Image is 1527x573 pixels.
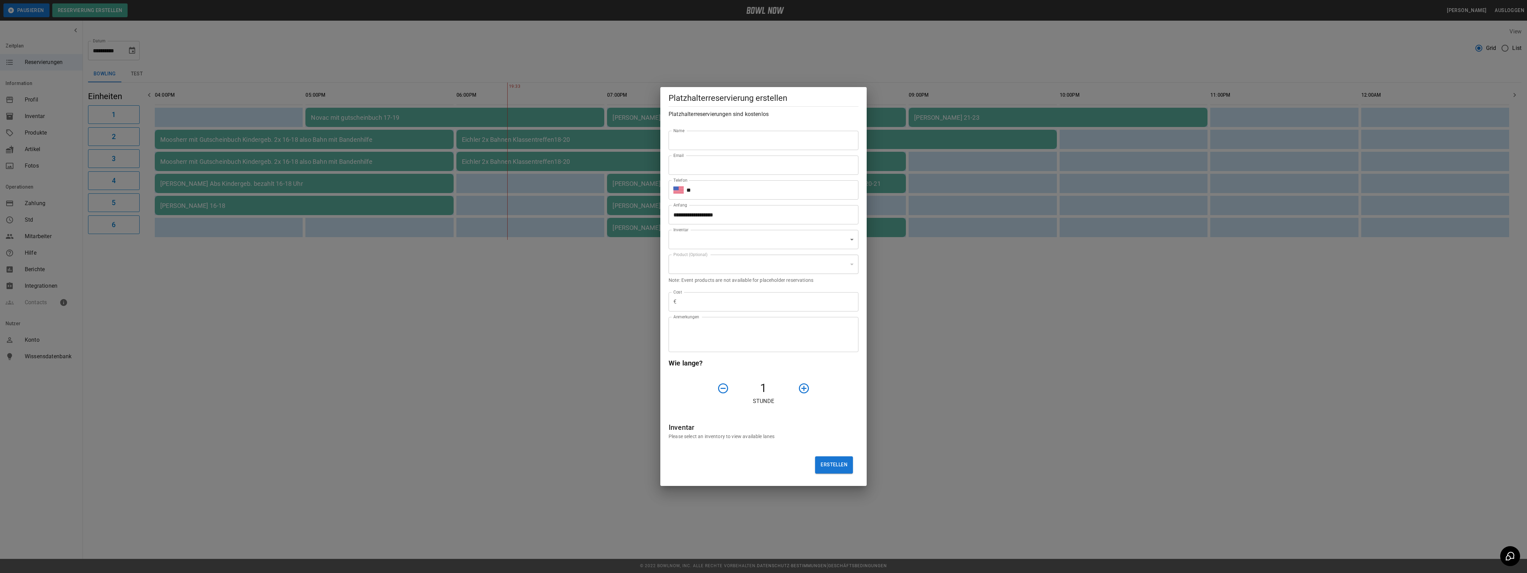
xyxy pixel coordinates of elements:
[669,205,854,224] input: Choose date, selected date is Oct 7, 2025
[669,433,858,440] p: Please select an inventory to view available lanes
[669,358,858,369] h6: Wie lange?
[673,177,687,183] label: Telefon
[669,93,858,104] h5: Platzhalterreservierung erstellen
[669,397,858,405] p: Stunde
[669,109,858,119] h6: Platzhalterreservierungen sind kostenlos
[669,422,858,433] h6: Inventar
[673,185,684,195] button: Select country
[732,381,795,395] h4: 1
[673,298,676,306] p: €
[669,277,858,284] p: Note: Event products are not available for placeholder reservations
[669,230,858,249] div: ​
[669,255,858,274] div: ​
[673,202,687,208] label: Anfang
[815,456,853,474] button: Erstellen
